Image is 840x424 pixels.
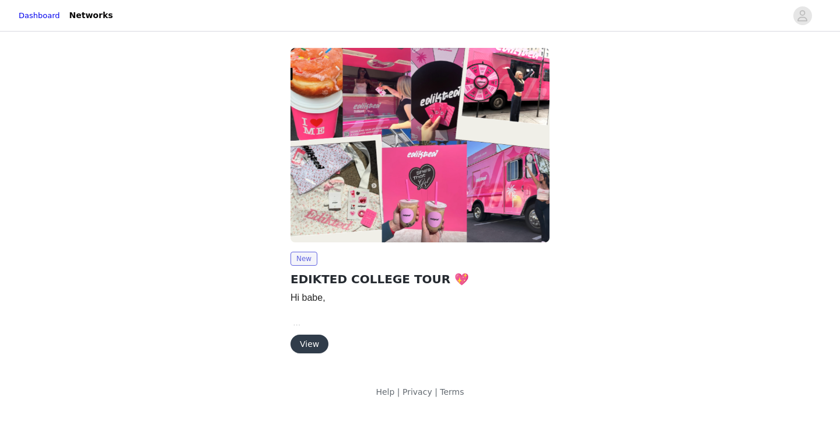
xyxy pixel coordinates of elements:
img: Edikted [290,48,549,242]
span: | [397,387,400,397]
a: Terms [440,387,464,397]
h2: EDIKTED COLLEGE TOUR 💖 [290,270,549,288]
a: Dashboard [19,10,60,22]
button: View [290,335,328,353]
a: View [290,340,328,349]
span: Hi babe, [290,293,325,303]
a: Help [376,387,394,397]
a: Networks [62,2,120,29]
div: avatar [797,6,808,25]
span: | [435,387,437,397]
span: New [290,252,317,266]
a: Privacy [402,387,432,397]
